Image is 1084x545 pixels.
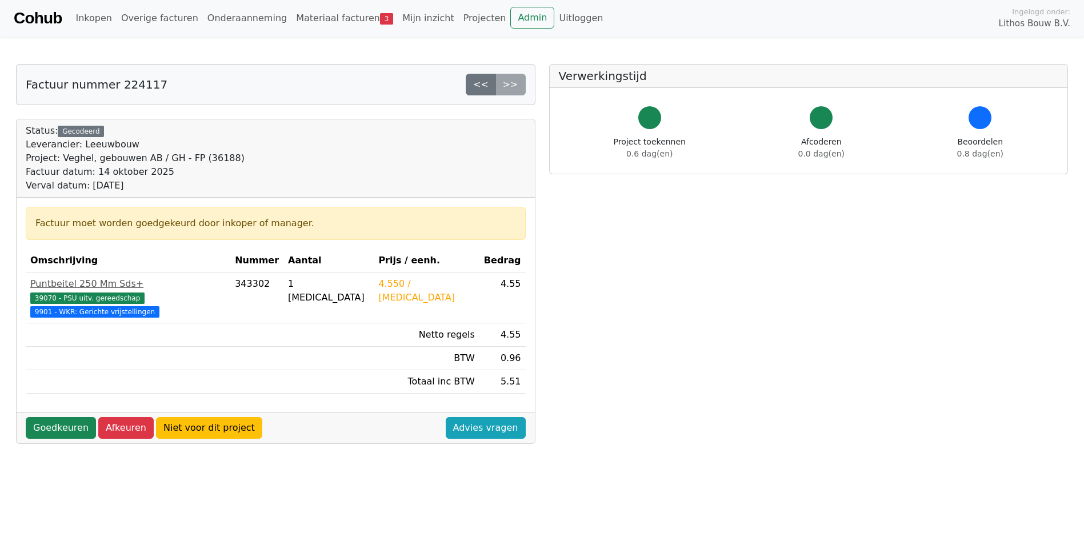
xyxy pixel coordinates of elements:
div: Project toekennen [614,136,686,160]
div: Factuur datum: 14 oktober 2025 [26,165,245,179]
th: Nummer [230,249,283,272]
td: 0.96 [479,347,526,370]
a: Mijn inzicht [398,7,459,30]
td: 5.51 [479,370,526,394]
a: Admin [510,7,554,29]
span: 0.0 dag(en) [798,149,845,158]
a: Afkeuren [98,417,154,439]
th: Omschrijving [26,249,230,272]
div: Gecodeerd [58,126,104,137]
td: 4.55 [479,272,526,323]
h5: Factuur nummer 224117 [26,78,167,91]
div: Factuur moet worden goedgekeurd door inkoper of manager. [35,217,516,230]
a: Materiaal facturen3 [291,7,398,30]
span: 0.6 dag(en) [626,149,673,158]
td: 343302 [230,272,283,323]
a: Niet voor dit project [156,417,262,439]
span: 3 [380,13,393,25]
div: 1 [MEDICAL_DATA] [288,277,369,304]
div: Beoordelen [957,136,1003,160]
th: Prijs / eenh. [374,249,479,272]
a: Uitloggen [554,7,607,30]
a: Onderaanneming [203,7,291,30]
div: Leverancier: Leeuwbouw [26,138,245,151]
span: 0.8 dag(en) [957,149,1003,158]
a: Goedkeuren [26,417,96,439]
a: Cohub [14,5,62,32]
a: << [466,74,496,95]
div: 4.550 / [MEDICAL_DATA] [378,277,474,304]
td: Totaal inc BTW [374,370,479,394]
th: Aantal [283,249,374,272]
td: BTW [374,347,479,370]
a: Inkopen [71,7,116,30]
span: 39070 - PSU uitv. gereedschap [30,292,145,304]
span: 9901 - WKR: Gerichte vrijstellingen [30,306,159,318]
div: Afcoderen [798,136,845,160]
a: Advies vragen [446,417,526,439]
div: Verval datum: [DATE] [26,179,245,193]
div: Status: [26,124,245,193]
span: Lithos Bouw B.V. [999,17,1070,30]
td: Netto regels [374,323,479,347]
h5: Verwerkingstijd [559,69,1059,83]
a: Puntbeitel 250 Mm Sds+39070 - PSU uitv. gereedschap 9901 - WKR: Gerichte vrijstellingen [30,277,226,318]
span: Ingelogd onder: [1012,6,1070,17]
div: Project: Veghel, gebouwen AB / GH - FP (36188) [26,151,245,165]
div: Puntbeitel 250 Mm Sds+ [30,277,226,291]
td: 4.55 [479,323,526,347]
a: Overige facturen [117,7,203,30]
th: Bedrag [479,249,526,272]
a: Projecten [459,7,511,30]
